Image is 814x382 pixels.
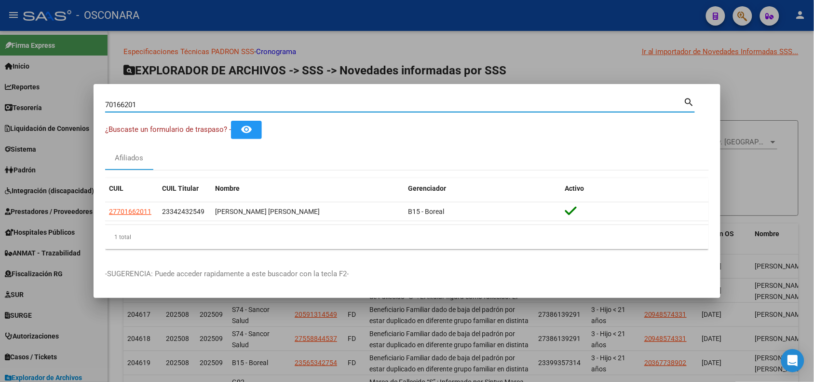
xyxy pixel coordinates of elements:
[561,178,709,199] datatable-header-cell: Activo
[109,184,123,192] span: CUIL
[211,178,404,199] datatable-header-cell: Nombre
[115,153,144,164] div: Afiliados
[105,178,158,199] datatable-header-cell: CUIL
[162,184,199,192] span: CUIL Titular
[105,225,709,249] div: 1 total
[684,96,695,107] mat-icon: search
[105,125,231,134] span: ¿Buscaste un formulario de traspaso? -
[781,349,804,372] div: Open Intercom Messenger
[109,208,151,215] span: 27701662011
[158,178,211,199] datatable-header-cell: CUIL Titular
[215,206,400,217] div: [PERSON_NAME] [PERSON_NAME]
[404,178,561,199] datatable-header-cell: Gerenciador
[215,184,240,192] span: Nombre
[162,208,204,215] span: 23342432549
[105,269,709,280] p: -SUGERENCIA: Puede acceder rapidamente a este buscador con la tecla F2-
[408,184,446,192] span: Gerenciador
[408,208,444,215] span: B15 - Boreal
[565,184,584,192] span: Activo
[241,124,252,135] mat-icon: remove_red_eye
